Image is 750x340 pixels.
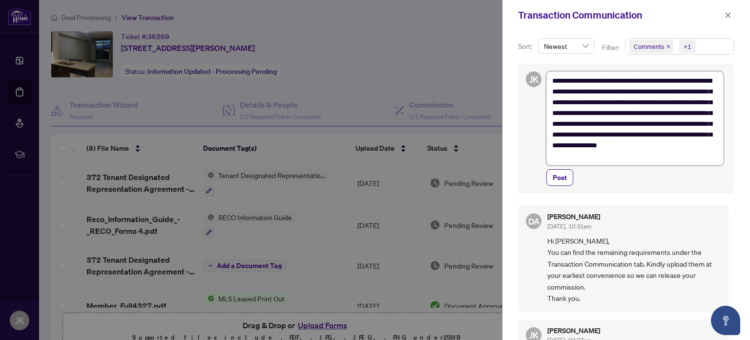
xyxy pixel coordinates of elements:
[547,327,600,334] h5: [PERSON_NAME]
[544,39,588,53] span: Newest
[711,306,740,335] button: Open asap
[634,42,664,51] span: Comments
[546,169,573,186] button: Post
[547,235,721,304] span: Hi [PERSON_NAME], You can find the remaining requirements under the Transaction Communication tab...
[602,42,621,53] p: Filter:
[725,12,731,19] span: close
[684,42,691,51] div: +1
[518,8,722,23] div: Transaction Communication
[629,40,673,53] span: Comments
[518,41,534,52] p: Sort:
[547,213,600,220] h5: [PERSON_NAME]
[666,44,671,49] span: close
[528,214,540,227] span: DA
[529,72,539,86] span: JK
[547,223,591,230] span: [DATE], 10:31am
[553,170,567,185] span: Post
